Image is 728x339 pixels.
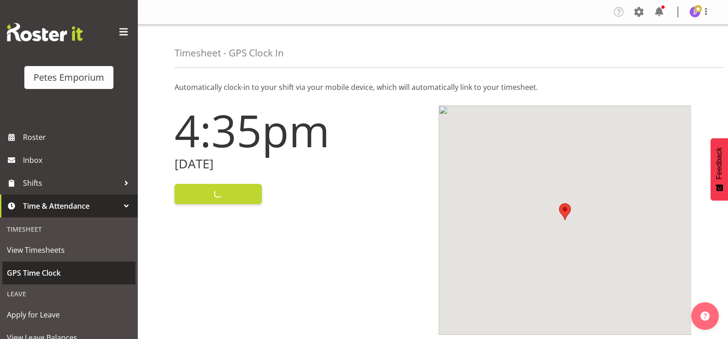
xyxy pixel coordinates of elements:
img: help-xxl-2.png [700,311,710,321]
span: GPS Time Clock [7,266,131,280]
a: View Timesheets [2,239,135,261]
h1: 4:35pm [175,106,428,155]
span: Time & Attendance [23,199,119,213]
span: Roster [23,130,133,144]
img: Rosterit website logo [7,23,83,41]
div: Leave [2,284,135,303]
h4: Timesheet - GPS Clock In [175,48,284,58]
span: Shifts [23,176,119,190]
div: Petes Emporium [34,71,104,84]
button: Feedback - Show survey [711,138,728,200]
img: janelle-jonkers702.jpg [689,6,700,17]
a: GPS Time Clock [2,261,135,284]
p: Automatically clock-in to your shift via your mobile device, which will automatically link to you... [175,82,691,93]
span: Feedback [715,147,723,179]
a: Apply for Leave [2,303,135,326]
span: Apply for Leave [7,308,131,322]
span: Inbox [23,153,133,167]
span: View Timesheets [7,243,131,257]
h2: [DATE] [175,157,428,171]
div: Timesheet [2,220,135,239]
